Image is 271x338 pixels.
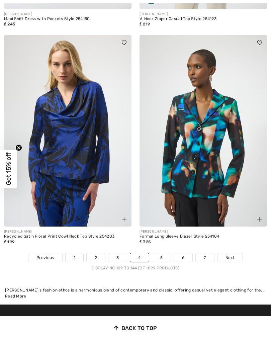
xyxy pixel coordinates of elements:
a: 5 [152,253,171,262]
a: 1 [66,253,83,262]
div: [PERSON_NAME] [140,12,267,17]
span: ₤ 325 [140,240,151,244]
img: plus_v2.svg [122,217,126,222]
a: 7 [196,253,214,262]
span: Next [225,255,235,261]
img: heart_black_full.svg [122,40,126,45]
img: Formal Long Sleeve Blazer Style 254104. Black/Multi [140,35,267,227]
button: Close teaser [15,145,22,151]
img: heart_black_full.svg [257,40,262,45]
span: Previous [36,255,54,261]
div: [PERSON_NAME] [4,229,131,234]
a: 2 [87,253,105,262]
div: [PERSON_NAME] [140,229,267,234]
a: 4 [130,253,149,262]
div: Recycled Satin Floral Print Cowl Neck Top Style 254203 [4,234,131,239]
span: Read More [5,294,26,299]
a: 3 [108,253,127,262]
div: Formal Long Sleeve Blazer Style 254104 [140,234,267,239]
a: 6 [174,253,192,262]
a: Previous [28,253,62,262]
div: V-Neck Zipper Casual Top Style 254193 [140,17,267,21]
img: Recycled Satin Floral Print Cowl Neck Top Style 254203. Black/Royal Sapphire [4,35,131,227]
span: Get 15% off [5,153,12,185]
span: ₤ 199 [4,240,14,244]
div: [PERSON_NAME]'s fashion ethos is a harmonious blend of contemporary and classic, offering casual ... [5,287,266,293]
span: ₤ 245 [4,22,15,26]
a: Next [217,253,243,262]
div: [PERSON_NAME] [4,12,131,17]
img: plus_v2.svg [257,217,262,222]
span: ₤ 219 [140,22,150,26]
div: Maxi Shift Dress with Pockets Style 254150 [4,17,131,21]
